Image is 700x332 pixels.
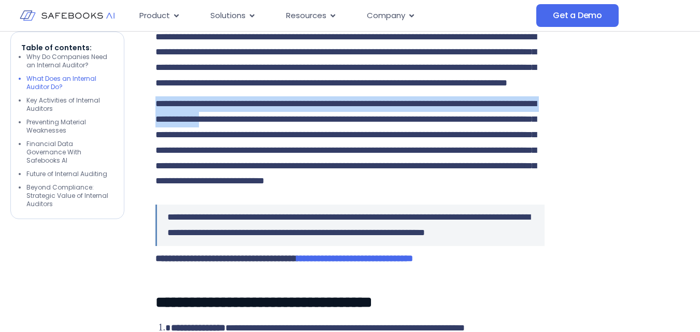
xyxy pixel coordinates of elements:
[536,4,619,27] a: Get a Demo
[367,10,405,22] span: Company
[21,42,113,53] p: Table of contents:
[26,53,113,69] li: Why Do Companies Need an Internal Auditor?
[26,96,113,113] li: Key Activities of Internal Auditors
[26,140,113,165] li: Financial Data Governance With Safebooks AI
[26,170,113,178] li: Future of Internal Auditing
[553,10,602,21] span: Get a Demo
[210,10,246,22] span: Solutions
[131,6,536,26] nav: Menu
[26,118,113,135] li: Preventing Material Weaknesses
[139,10,170,22] span: Product
[26,183,113,208] li: Beyond Compliance: Strategic Value of Internal Auditors
[286,10,326,22] span: Resources
[26,75,113,91] li: What Does an Internal Auditor Do?
[131,6,536,26] div: Menu Toggle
